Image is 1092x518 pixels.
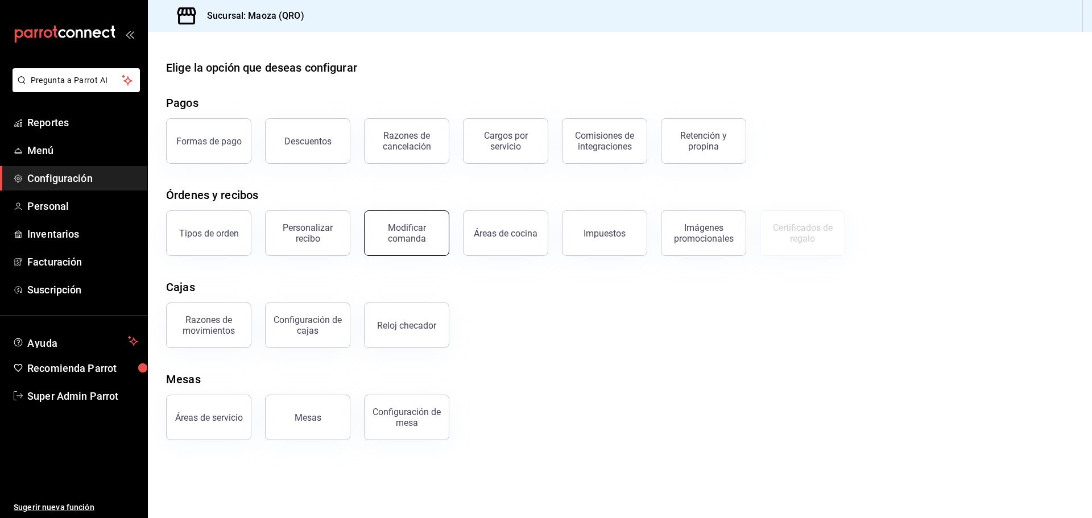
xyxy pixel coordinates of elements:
[584,228,626,239] div: Impuestos
[364,210,449,256] button: Modificar comanda
[14,502,138,513] span: Sugerir nueva función
[272,222,343,244] div: Personalizar recibo
[179,228,239,239] div: Tipos de orden
[27,388,138,404] span: Super Admin Parrot
[8,82,140,94] a: Pregunta a Parrot AI
[272,314,343,336] div: Configuración de cajas
[27,143,138,158] span: Menú
[295,412,321,423] div: Mesas
[265,118,350,164] button: Descuentos
[364,395,449,440] button: Configuración de mesa
[377,320,436,331] div: Reloj checador
[13,68,140,92] button: Pregunta a Parrot AI
[166,59,357,76] div: Elige la opción que deseas configurar
[463,210,548,256] button: Áreas de cocina
[27,171,138,186] span: Configuración
[661,118,746,164] button: Retención y propina
[27,282,138,297] span: Suscripción
[364,302,449,348] button: Reloj checador
[265,395,350,440] button: Mesas
[166,94,198,111] div: Pagos
[371,407,442,428] div: Configuración de mesa
[284,136,332,147] div: Descuentos
[176,136,242,147] div: Formas de pago
[569,130,640,152] div: Comisiones de integraciones
[31,74,122,86] span: Pregunta a Parrot AI
[463,118,548,164] button: Cargos por servicio
[371,222,442,244] div: Modificar comanda
[371,130,442,152] div: Razones de cancelación
[166,279,195,296] div: Cajas
[767,222,838,244] div: Certificados de regalo
[265,210,350,256] button: Personalizar recibo
[760,210,845,256] button: Certificados de regalo
[668,130,739,152] div: Retención y propina
[364,118,449,164] button: Razones de cancelación
[27,198,138,214] span: Personal
[27,360,138,376] span: Recomienda Parrot
[125,30,134,39] button: open_drawer_menu
[175,412,243,423] div: Áreas de servicio
[562,118,647,164] button: Comisiones de integraciones
[166,395,251,440] button: Áreas de servicio
[27,115,138,130] span: Reportes
[474,228,537,239] div: Áreas de cocina
[166,187,258,204] div: Órdenes y recibos
[470,130,541,152] div: Cargos por servicio
[668,222,739,244] div: Imágenes promocionales
[661,210,746,256] button: Imágenes promocionales
[198,9,304,23] h3: Sucursal: Maoza (QRO)
[166,371,201,388] div: Mesas
[166,302,251,348] button: Razones de movimientos
[173,314,244,336] div: Razones de movimientos
[27,254,138,270] span: Facturación
[562,210,647,256] button: Impuestos
[27,226,138,242] span: Inventarios
[166,210,251,256] button: Tipos de orden
[27,334,123,348] span: Ayuda
[166,118,251,164] button: Formas de pago
[265,302,350,348] button: Configuración de cajas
